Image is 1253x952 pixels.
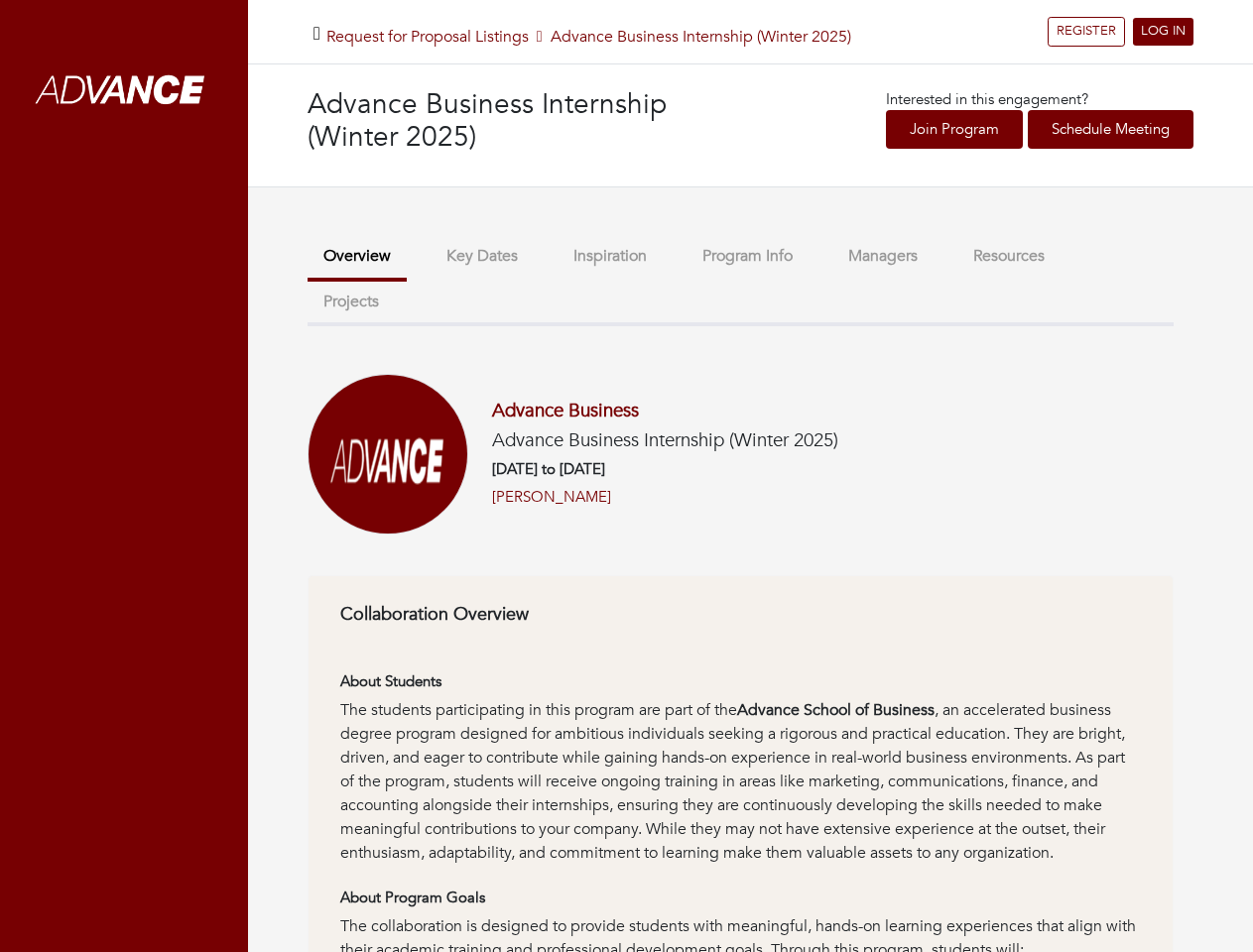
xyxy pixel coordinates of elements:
[737,699,935,721] strong: Advance School of Business
[886,88,1193,111] p: Interested in this engagement?
[492,460,838,478] h6: [DATE] to [DATE]
[957,235,1061,278] button: Resources
[308,88,751,155] h3: Advance Business Internship (Winter 2025)
[832,235,934,278] button: Managers
[431,235,534,278] button: Key Dates
[492,398,639,423] a: Advance Business
[340,604,1141,626] h6: Collaboration Overview
[308,235,407,282] button: Overview
[326,28,851,47] h5: Advance Business Internship (Winter 2025)
[1028,110,1193,149] a: Schedule Meeting
[886,110,1023,149] a: Join Program
[1048,17,1125,47] a: REGISTER
[20,35,228,149] img: whiteAdvanceLogo.png
[340,698,1141,865] div: The students participating in this program are part of the , an accelerated business degree progr...
[492,486,611,509] a: [PERSON_NAME]
[326,26,529,48] a: Request for Proposal Listings
[687,235,809,278] button: Program Info
[558,235,663,278] button: Inspiration
[492,429,838,452] h5: Advance Business Internship (Winter 2025)
[308,281,395,323] button: Projects
[308,374,468,535] img: Screenshot%202025-01-03%20at%2011.33.57%E2%80%AFAM.png
[340,889,1141,906] h6: About Program Goals
[340,672,1141,690] h6: About Students
[1133,18,1193,46] a: LOG IN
